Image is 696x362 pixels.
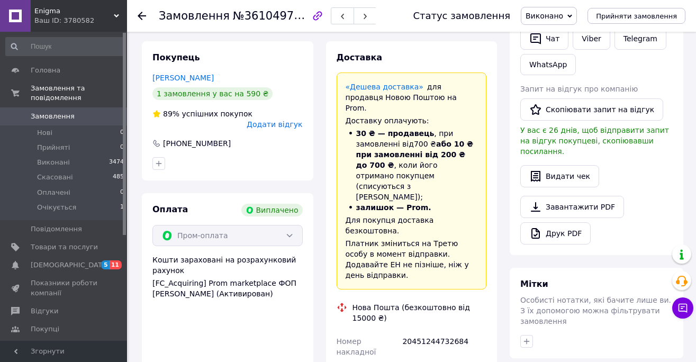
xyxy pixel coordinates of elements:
span: Нові [37,128,52,138]
div: Ваш ID: 3780582 [34,16,127,25]
a: Друк PDF [520,222,591,245]
span: Прийняти замовлення [596,12,677,20]
span: Оплата [152,204,188,214]
span: Особисті нотатки, які бачите лише ви. З їх допомогою можна фільтрувати замовлення [520,296,671,325]
span: №361049737 [233,9,308,22]
span: Покупець [152,52,200,62]
span: залишок — Prom. [356,203,431,212]
div: Платник зміниться на Третю особу в момент відправки. Додавайте ЕН не пізніше, ніж у день відправки. [346,238,478,280]
span: 1 [120,203,124,212]
li: , при замовленні від 700 ₴ , коли його отримано покупцем (списуються з [PERSON_NAME]); [346,128,478,202]
span: 11 [110,260,122,269]
span: 3474 [109,158,124,167]
span: 30 ₴ — продавець [356,129,435,138]
a: WhatsApp [520,54,576,75]
div: Для покупця доставка безкоштовна. [346,215,478,236]
div: Кошти зараховані на розрахунковий рахунок [152,255,303,299]
button: Скопіювати запит на відгук [520,98,663,121]
div: Нова Пошта (безкоштовно від 15000 ₴) [350,302,490,323]
button: Чат [520,28,568,50]
div: для продавця Новою Поштою на Prom. [346,82,478,113]
span: Оплачені [37,188,70,197]
input: Пошук [5,37,125,56]
span: Головна [31,66,60,75]
div: Статус замовлення [413,11,510,21]
button: Чат з покупцем [672,297,693,319]
span: [DEMOGRAPHIC_DATA] [31,260,109,270]
div: 20451244732684 [400,332,489,361]
span: Виконані [37,158,70,167]
span: Показники роботи компанії [31,278,98,297]
span: Enigma [34,6,114,16]
span: Замовлення [31,112,75,121]
div: 1 замовлення у вас на 590 ₴ [152,87,273,100]
span: Мітки [520,279,548,289]
span: Скасовані [37,173,73,182]
span: 0 [120,128,124,138]
a: [PERSON_NAME] [152,74,214,82]
span: Повідомлення [31,224,82,234]
a: Завантажити PDF [520,196,624,218]
span: Доставка [337,52,383,62]
span: Прийняті [37,143,70,152]
div: Доставку оплачують: [346,115,478,126]
span: Номер накладної [337,337,376,356]
span: Додати відгук [247,120,302,129]
a: Telegram [614,28,666,50]
div: Повернутися назад [138,11,146,21]
div: [PHONE_NUMBER] [162,138,232,149]
span: Очікується [37,203,76,212]
span: Відгуки [31,306,58,316]
span: або 10 ₴ при замовленні від 200 ₴ до 700 ₴ [356,140,474,169]
div: Виплачено [241,204,303,216]
span: Замовлення [159,10,230,22]
span: Замовлення та повідомлення [31,84,127,103]
span: 89% [163,110,179,118]
span: 5 [101,260,110,269]
span: 0 [120,143,124,152]
span: Покупці [31,324,59,334]
div: [FC_Acquiring] Prom marketplace ФОП [PERSON_NAME] (Активирован) [152,278,303,299]
div: успішних покупок [152,108,252,119]
span: Товари та послуги [31,242,98,252]
span: 485 [113,173,124,182]
a: «Дешева доставка» [346,83,423,91]
button: Прийняти замовлення [587,8,685,24]
span: 0 [120,188,124,197]
span: У вас є 26 днів, щоб відправити запит на відгук покупцеві, скопіювавши посилання. [520,126,669,156]
button: Видати чек [520,165,599,187]
span: Виконано [526,12,563,20]
a: Viber [573,28,610,50]
span: Запит на відгук про компанію [520,85,638,93]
